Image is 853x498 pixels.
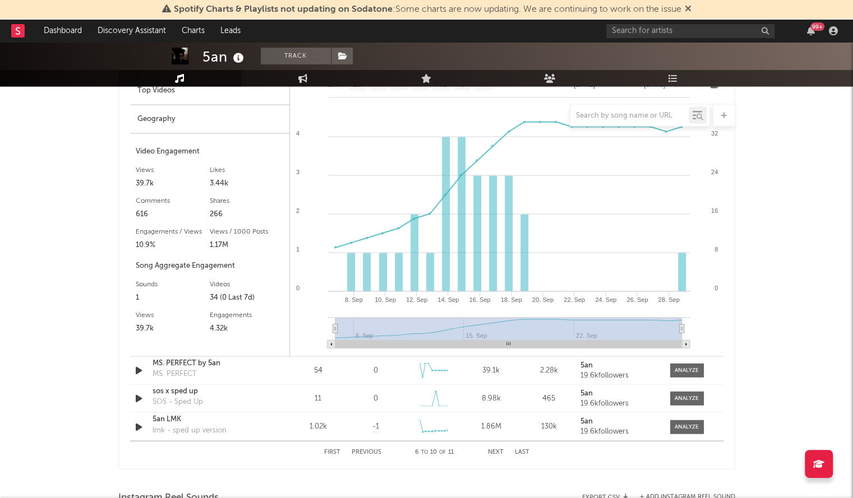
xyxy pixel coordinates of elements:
[174,20,213,42] a: Charts
[580,417,658,425] a: 5an
[469,296,490,302] text: 16. Sep
[130,76,289,105] div: Top Videos
[352,449,381,455] button: Previous
[406,296,427,302] text: 12. Sep
[404,445,465,459] div: 6 10 11
[136,322,210,335] div: 39.7k
[421,449,428,454] span: to
[810,22,824,31] div: 99 +
[136,176,210,190] div: 39.7k
[564,296,585,302] text: 22. Sep
[153,357,270,369] a: MS. PERFECT by 5an
[174,5,393,14] span: Spotify Charts & Playlists not updating on Sodatone
[606,24,774,38] input: Search for artists
[626,296,648,302] text: 26. Sep
[210,322,284,335] div: 4.32k
[210,207,284,221] div: 266
[136,163,210,176] div: Views
[136,291,210,304] div: 1
[210,176,284,190] div: 3.44k
[210,163,284,176] div: Likes
[711,168,717,175] text: 24
[210,308,284,322] div: Engagements
[324,449,340,455] button: First
[296,168,299,175] text: 3
[292,421,344,432] div: 1.02k
[532,296,553,302] text: 20. Sep
[523,365,575,376] div: 2.28k
[580,389,658,397] a: 5an
[465,421,517,432] div: 1.86M
[136,238,210,252] div: 10.9%
[153,396,203,407] div: SOS - Sped Up
[153,368,197,379] div: MS. PERFECT
[580,399,658,407] div: 19.6k followers
[580,417,593,425] strong: 5an
[580,389,593,397] strong: 5an
[202,48,247,66] div: 5an
[580,361,593,369] strong: 5an
[807,26,815,35] button: 99+
[210,194,284,207] div: Shares
[374,365,378,376] div: 0
[153,385,270,397] a: sos x sped up
[714,284,717,291] text: 0
[36,20,90,42] a: Dashboard
[375,296,396,302] text: 10. Sep
[210,277,284,291] div: Videos
[523,393,575,404] div: 465
[296,245,299,252] text: 1
[439,449,446,454] span: of
[580,361,658,369] a: 5an
[685,5,691,14] span: Dismiss
[136,207,210,221] div: 616
[296,129,299,136] text: 4
[136,194,210,207] div: Comments
[570,111,689,120] input: Search by song name or URL
[372,421,379,432] span: -1
[174,5,681,14] span: : Some charts are now updating. We are continuing to work on the issue
[437,296,459,302] text: 14. Sep
[210,238,284,252] div: 1.17M
[292,365,344,376] div: 54
[213,20,248,42] a: Leads
[465,393,517,404] div: 8.98k
[658,296,679,302] text: 28. Sep
[515,449,529,455] button: Last
[711,207,717,213] text: 16
[523,421,575,432] div: 130k
[210,225,284,238] div: Views / 1000 Posts
[136,225,210,238] div: Engagements / Views
[136,145,284,158] div: Video Engagement
[580,427,658,435] div: 19.6k followers
[500,296,522,302] text: 18. Sep
[296,207,299,213] text: 2
[488,449,504,455] button: Next
[292,393,344,404] div: 11
[714,245,717,252] text: 8
[261,48,331,64] button: Track
[580,371,658,379] div: 19.6k followers
[210,291,284,304] div: 34 (0 Last 7d)
[595,296,616,302] text: 24. Sep
[153,425,227,436] div: lmk - sped up version
[374,393,378,404] div: 0
[90,20,174,42] a: Discovery Assistant
[136,277,210,291] div: Sounds
[465,365,517,376] div: 39.1k
[136,259,284,272] div: Song Aggregate Engagement
[711,129,717,136] text: 32
[136,308,210,322] div: Views
[153,413,270,425] a: 5an LMK
[296,284,299,291] text: 0
[344,296,362,302] text: 8. Sep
